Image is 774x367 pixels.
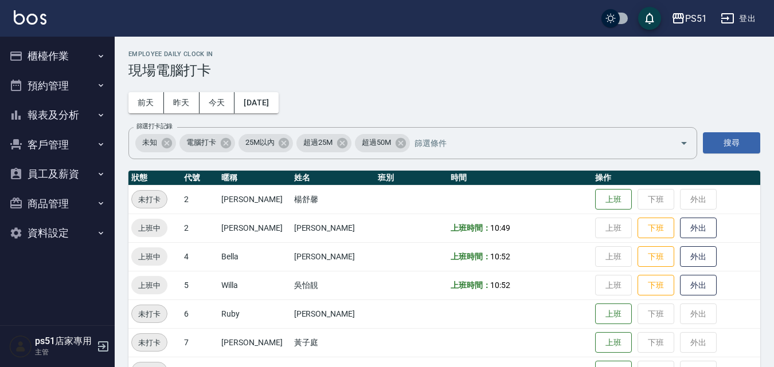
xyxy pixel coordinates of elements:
[5,218,110,248] button: 資料設定
[716,8,760,29] button: 登出
[218,242,291,271] td: Bella
[218,214,291,242] td: [PERSON_NAME]
[451,252,491,261] b: 上班時間：
[680,275,717,296] button: 外出
[181,271,218,299] td: 5
[5,189,110,219] button: 商品管理
[490,223,510,232] span: 10:49
[296,134,351,152] div: 超過25M
[667,7,712,30] button: PS51
[218,271,291,299] td: Willa
[35,347,93,357] p: 主管
[218,299,291,328] td: Ruby
[5,159,110,189] button: 員工及薪資
[181,299,218,328] td: 6
[135,134,176,152] div: 未知
[291,299,376,328] td: [PERSON_NAME]
[291,171,376,186] th: 姓名
[234,92,278,113] button: [DATE]
[703,132,760,153] button: 搜尋
[375,171,447,186] th: 班別
[5,41,110,71] button: 櫃檯作業
[490,252,510,261] span: 10:52
[412,133,660,153] input: 篩選條件
[638,275,674,296] button: 下班
[355,134,410,152] div: 超過50M
[200,92,235,113] button: 今天
[595,189,632,210] button: 上班
[9,335,32,358] img: Person
[136,122,173,131] label: 篩選打卡記錄
[680,218,717,239] button: 外出
[595,332,632,353] button: 上班
[355,137,398,148] span: 超過50M
[680,246,717,267] button: 外出
[132,308,167,320] span: 未打卡
[675,134,693,152] button: Open
[5,130,110,160] button: 客戶管理
[128,62,760,78] h3: 現場電腦打卡
[638,218,674,239] button: 下班
[296,137,339,148] span: 超過25M
[35,336,93,347] h5: ps51店家專用
[592,171,760,186] th: 操作
[5,100,110,130] button: 報表及分析
[181,328,218,357] td: 7
[131,222,167,234] span: 上班中
[181,214,218,242] td: 2
[128,50,760,58] h2: Employee Daily Clock In
[181,185,218,214] td: 2
[135,137,164,148] span: 未知
[218,328,291,357] td: [PERSON_NAME]
[291,214,376,242] td: [PERSON_NAME]
[181,171,218,186] th: 代號
[239,134,294,152] div: 25M以內
[291,328,376,357] td: 黃子庭
[179,137,223,148] span: 電腦打卡
[132,337,167,349] span: 未打卡
[131,251,167,263] span: 上班中
[128,171,181,186] th: 狀態
[448,171,592,186] th: 時間
[638,246,674,267] button: 下班
[239,137,282,148] span: 25M以內
[595,303,632,325] button: 上班
[291,271,376,299] td: 吳怡靚
[132,194,167,206] span: 未打卡
[451,281,491,290] b: 上班時間：
[164,92,200,113] button: 昨天
[5,71,110,101] button: 預約管理
[218,185,291,214] td: [PERSON_NAME]
[451,223,491,232] b: 上班時間：
[128,92,164,113] button: 前天
[131,279,167,291] span: 上班中
[179,134,235,152] div: 電腦打卡
[685,11,707,26] div: PS51
[14,10,46,25] img: Logo
[291,242,376,271] td: [PERSON_NAME]
[181,242,218,271] td: 4
[218,171,291,186] th: 暱稱
[490,281,510,290] span: 10:52
[638,7,661,30] button: save
[291,185,376,214] td: 楊舒馨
